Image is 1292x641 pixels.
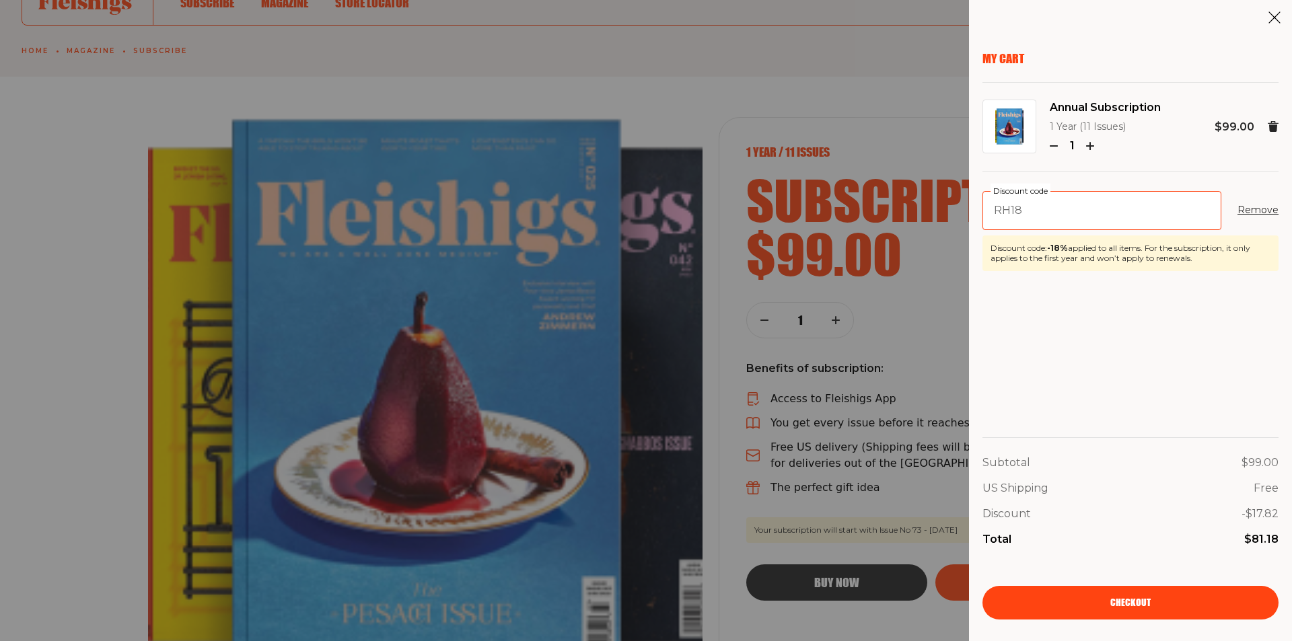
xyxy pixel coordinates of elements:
p: $81.18 [1244,531,1279,548]
p: 1 [1063,137,1081,155]
p: US Shipping [982,480,1048,497]
p: 1 Year (11 Issues) [1050,119,1161,135]
p: Subtotal [982,454,1030,472]
span: Checkout [1110,598,1151,607]
p: - $17.82 [1242,505,1279,523]
p: $99.00 [1215,118,1254,136]
p: My Cart [982,51,1279,66]
label: Discount code [991,184,1050,198]
button: Remove [1237,202,1279,219]
p: Discount [982,505,1031,523]
a: Checkout [982,586,1279,619]
a: Annual Subscription [1050,99,1161,116]
p: Total [982,531,1011,548]
div: Discount code: applied to all items. For the subscription, it only applies to the first year and ... [991,243,1270,263]
p: $99.00 [1242,454,1279,472]
input: Discount code [982,191,1221,230]
img: Annual Subscription Image [995,108,1024,145]
p: Free [1254,480,1279,497]
span: - 18 % [1047,243,1068,253]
